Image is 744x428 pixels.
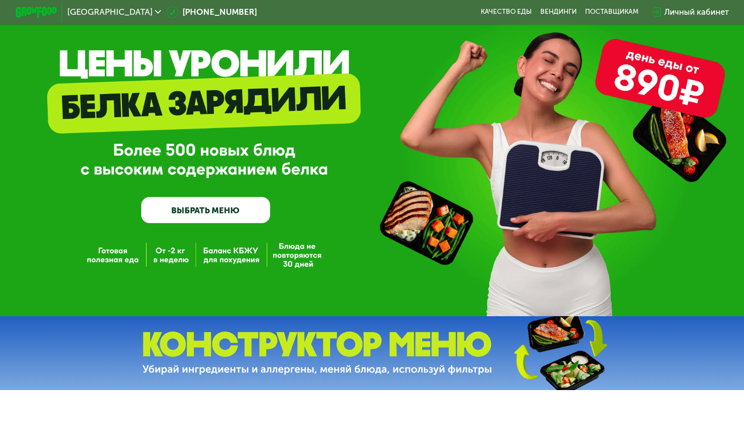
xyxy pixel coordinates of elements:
[540,8,577,16] a: Вендинги
[141,197,270,223] a: ВЫБРАТЬ МЕНЮ
[585,8,639,16] div: поставщикам
[166,6,257,18] a: [PHONE_NUMBER]
[67,8,153,16] span: [GEOGRAPHIC_DATA]
[664,6,729,18] div: Личный кабинет
[481,8,532,16] a: Качество еды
